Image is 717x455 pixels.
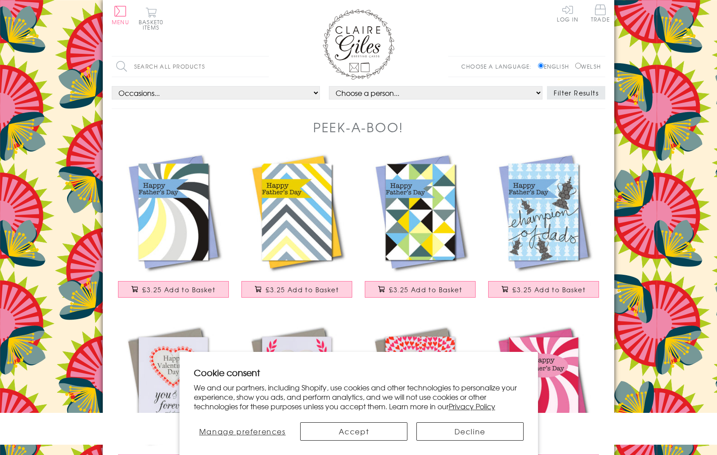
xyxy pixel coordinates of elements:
span: £3.25 Add to Basket [389,285,462,294]
img: Valentine's Day Card, You and Me Forever, See through acetate window [112,323,235,448]
button: Basket0 items [139,7,163,30]
img: Father's Day Card, Cubes and Triangles, See through acetate window [358,150,482,274]
button: Decline [416,422,524,441]
a: Father's Day Card, Champion, Happy Father's Day, See through acetate window £3.25 Add to Basket [482,150,605,305]
span: Menu [112,18,129,26]
img: Father's Day Card, Spiral, Happy Father's Day, See through acetate window [112,150,235,274]
a: Trade [591,4,610,24]
a: Father's Day Card, Spiral, Happy Father's Day, See through acetate window £3.25 Add to Basket [112,150,235,305]
label: Welsh [575,62,601,70]
a: Privacy Policy [449,401,495,412]
button: £3.25 Add to Basket [365,281,476,298]
input: Search [260,56,269,77]
span: £3.25 Add to Basket [512,285,586,294]
a: Father's Day Card, Cubes and Triangles, See through acetate window £3.25 Add to Basket [358,150,482,305]
a: Log In [557,4,578,22]
button: Menu [112,6,129,25]
p: Choose a language: [461,62,536,70]
button: Accept [300,422,407,441]
p: We and our partners, including Shopify, use cookies and other technologies to personalize your ex... [194,383,524,411]
img: Valentine's Day Card, Crown of leaves, See through acetate window [235,323,358,448]
button: Filter Results [547,86,605,100]
input: Search all products [112,56,269,77]
img: Claire Giles Greetings Cards [323,9,394,80]
button: £3.25 Add to Basket [488,281,599,298]
span: £3.25 Add to Basket [266,285,339,294]
span: Manage preferences [199,426,286,437]
span: £3.25 Add to Basket [142,285,215,294]
input: Welsh [575,63,581,69]
span: 0 items [143,18,163,31]
h2: Cookie consent [194,366,524,379]
button: £3.25 Add to Basket [118,281,229,298]
button: £3.25 Add to Basket [241,281,353,298]
button: Manage preferences [194,422,292,441]
img: Valentine's Day Card, Forever and Always, See through acetate window [358,323,482,448]
img: Father's Day Card, Chevrons, Happy Father's Day, See through acetate window [235,150,358,274]
a: Father's Day Card, Chevrons, Happy Father's Day, See through acetate window £3.25 Add to Basket [235,150,358,305]
img: Mother's Day Card, Pink Spirals, Happy Mother's Day, See through acetate window [482,323,605,448]
h1: Peek-a-boo! [313,118,404,136]
span: Trade [591,4,610,22]
img: Father's Day Card, Champion, Happy Father's Day, See through acetate window [482,150,605,274]
input: English [538,63,544,69]
label: English [538,62,573,70]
